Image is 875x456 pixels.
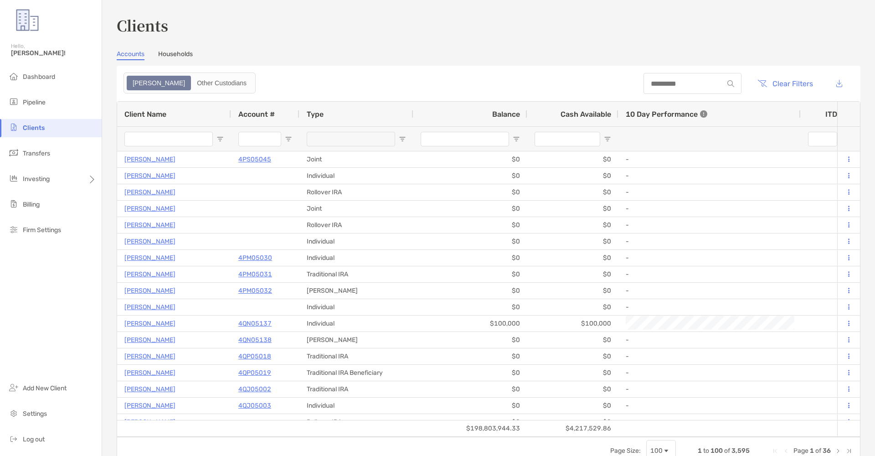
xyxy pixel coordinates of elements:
[124,170,175,181] a: [PERSON_NAME]
[413,283,527,299] div: $0
[23,384,67,392] span: Add New Client
[413,233,527,249] div: $0
[782,447,790,455] div: Previous Page
[124,236,175,247] a: [PERSON_NAME]
[626,300,793,315] div: -
[11,49,96,57] span: [PERSON_NAME]!
[626,218,793,233] div: -
[158,50,193,60] a: Households
[527,348,618,364] div: $0
[124,110,166,119] span: Client Name
[626,332,793,347] div: -
[124,154,175,165] a: [PERSON_NAME]
[8,147,19,158] img: transfers icon
[626,201,793,216] div: -
[413,414,527,430] div: $0
[124,334,175,346] p: [PERSON_NAME]
[626,250,793,265] div: -
[124,351,175,362] a: [PERSON_NAME]
[124,219,175,231] a: [PERSON_NAME]
[128,77,190,89] div: Zoe
[238,132,281,146] input: Account # Filter Input
[527,217,618,233] div: $0
[299,168,413,184] div: Individual
[801,332,855,348] div: 0%
[413,381,527,397] div: $0
[801,365,855,381] div: 0%
[124,367,175,378] a: [PERSON_NAME]
[23,150,50,157] span: Transfers
[610,447,641,455] div: Page Size:
[413,201,527,217] div: $0
[192,77,252,89] div: Other Custodians
[23,124,45,132] span: Clients
[626,168,793,183] div: -
[23,73,55,81] span: Dashboard
[299,201,413,217] div: Joint
[124,269,175,280] a: [PERSON_NAME]
[626,382,793,397] div: -
[299,365,413,381] div: Traditional IRA Beneficiary
[527,420,618,436] div: $4,217,529.86
[285,135,292,143] button: Open Filter Menu
[413,420,527,436] div: $198,803,944.33
[801,184,855,200] div: 0%
[299,151,413,167] div: Joint
[124,252,175,264] p: [PERSON_NAME]
[23,410,47,418] span: Settings
[299,266,413,282] div: Traditional IRA
[727,80,734,87] img: input icon
[238,110,275,119] span: Account #
[238,367,271,378] a: 4QP05019
[527,233,618,249] div: $0
[413,168,527,184] div: $0
[626,185,793,200] div: -
[527,398,618,414] div: $0
[413,266,527,282] div: $0
[823,447,831,455] span: 36
[413,398,527,414] div: $0
[238,318,272,329] a: 4QN05137
[238,383,271,395] a: 4QJ05002
[751,73,820,93] button: Clear Filters
[801,381,855,397] div: 0%
[527,299,618,315] div: $0
[815,447,821,455] span: of
[626,283,793,298] div: -
[413,151,527,167] div: $0
[23,98,46,106] span: Pipeline
[698,447,702,455] span: 1
[527,168,618,184] div: $0
[238,285,272,296] a: 4PM05032
[124,318,175,329] a: [PERSON_NAME]
[626,267,793,282] div: -
[124,285,175,296] p: [PERSON_NAME]
[299,398,413,414] div: Individual
[299,283,413,299] div: [PERSON_NAME]
[124,416,175,428] p: [PERSON_NAME]
[801,266,855,282] div: 0%
[8,198,19,209] img: billing icon
[825,110,848,119] div: ITD
[413,184,527,200] div: $0
[626,152,793,167] div: -
[124,383,175,395] p: [PERSON_NAME]
[216,135,224,143] button: Open Filter Menu
[772,447,779,455] div: First Page
[527,316,618,332] div: $100,000
[703,447,709,455] span: to
[238,334,272,346] a: 4QN05138
[527,250,618,266] div: $0
[527,381,618,397] div: $0
[124,301,175,313] a: [PERSON_NAME]
[801,201,855,217] div: 0%
[626,234,793,249] div: -
[527,283,618,299] div: $0
[124,203,175,214] a: [PERSON_NAME]
[413,299,527,315] div: $0
[238,154,271,165] p: 4PS05045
